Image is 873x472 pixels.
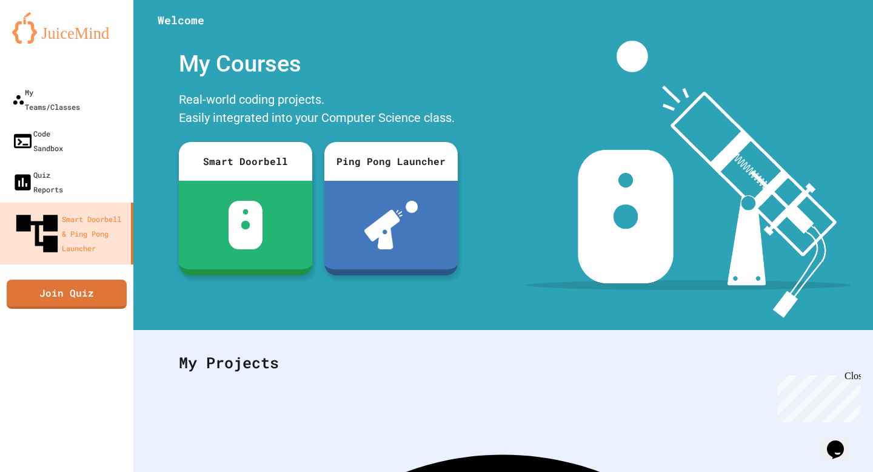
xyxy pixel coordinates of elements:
div: Smart Doorbell [179,142,312,181]
a: Join Quiz [7,280,127,309]
img: logo-orange.svg [12,12,121,44]
iframe: chat widget [772,371,861,422]
img: ppl-with-ball.png [364,201,418,249]
img: sdb-white.svg [229,201,263,249]
img: banner-image-my-projects.png [526,41,851,318]
div: Code Sandbox [12,126,63,155]
div: Ping Pong Launcher [324,142,458,181]
div: My Courses [173,41,464,87]
div: Smart Doorbell & Ping Pong Launcher [12,209,126,258]
div: Real-world coding projects. Easily integrated into your Computer Science class. [173,87,464,133]
div: Chat with us now!Close [5,5,84,77]
div: My Projects [167,339,840,386]
div: My Teams/Classes [12,85,80,114]
div: Quiz Reports [12,167,63,197]
iframe: chat widget [822,423,861,460]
